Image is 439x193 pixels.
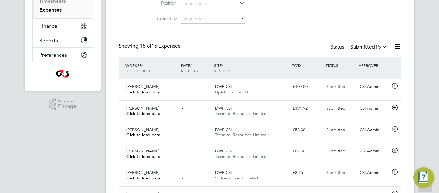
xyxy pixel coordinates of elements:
button: Preferences [33,48,93,62]
label: Expense ID [148,15,177,21]
span: - [182,132,183,138]
span: - [182,111,183,116]
span: [PERSON_NAME] [126,127,159,132]
span: VENDOR [214,68,230,73]
div: WORKER [124,60,179,76]
button: Finance [33,19,93,33]
img: g4sssuk-logo-retina.png [55,69,71,79]
span: - [182,175,183,181]
span: Click to load data [126,154,160,159]
div: APPROVER [357,60,390,71]
span: DWP CSI [215,170,232,175]
div: CSI Admin [357,168,390,178]
span: - [182,89,183,95]
span: / [142,63,143,68]
div: TOTAL [290,60,324,71]
span: Submitted [326,84,345,89]
div: DATE [179,60,213,76]
span: Technical Resources Limited [215,111,267,116]
div: Showing [119,43,182,50]
span: Submitted [326,170,345,175]
div: £8.25 [290,168,324,178]
span: Powered by [58,98,76,104]
span: Click to load data [126,175,160,181]
a: Powered byEngage [49,98,76,111]
div: £58.00 [290,125,324,135]
label: Submitted [350,44,387,50]
span: [PERSON_NAME] [126,170,159,175]
span: Technical Resources Limited [215,132,267,138]
div: CSI Admin [357,82,390,92]
span: - [182,84,183,89]
a: Expenses [39,7,62,13]
span: 15 of [140,43,151,49]
div: Status: [330,43,389,52]
span: [PERSON_NAME] [126,148,159,154]
span: [PERSON_NAME] [126,105,159,111]
span: Submitted [326,127,345,132]
span: 15 [375,44,381,50]
span: - [182,148,183,154]
span: Reports [39,37,58,43]
div: £194.92 [290,103,324,114]
span: DWP CSI [215,127,232,132]
div: STATUS [324,60,357,71]
span: DESCRIPTION [125,68,150,73]
span: V7 Recruitment Limited [215,175,258,181]
span: Click to load data [126,132,160,138]
span: - [182,127,183,132]
span: Click to load data [126,89,160,95]
span: - [182,170,183,175]
div: £82.00 [290,146,324,157]
span: / [222,63,223,68]
button: Reports [33,33,93,47]
div: £100.00 [290,82,324,92]
span: Technical Resources Limited [215,154,267,159]
span: DWP CSI [215,148,232,154]
button: Engage Resource Center [413,167,434,188]
input: Search for... [181,14,245,24]
span: Hp4 Recruitment Ltd [215,89,253,95]
div: CSI Admin [357,103,390,114]
span: 15 Expenses [140,43,180,49]
span: Click to load data [126,111,160,116]
a: Go to home page [32,69,93,79]
div: CSI Admin [357,146,390,157]
span: - [182,105,183,111]
span: DWP CSI [215,105,232,111]
span: DWP CSI [215,84,232,89]
div: SITE [212,60,290,76]
span: Preferences [39,52,67,58]
span: RECEIPTS [181,68,198,73]
span: Finance [39,23,57,29]
div: CSI Admin [357,125,390,135]
span: - [182,154,183,159]
span: / [190,63,192,68]
span: Engage [58,104,76,109]
span: Submitted [326,148,345,154]
span: [PERSON_NAME] [126,84,159,89]
span: Submitted [326,105,345,111]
